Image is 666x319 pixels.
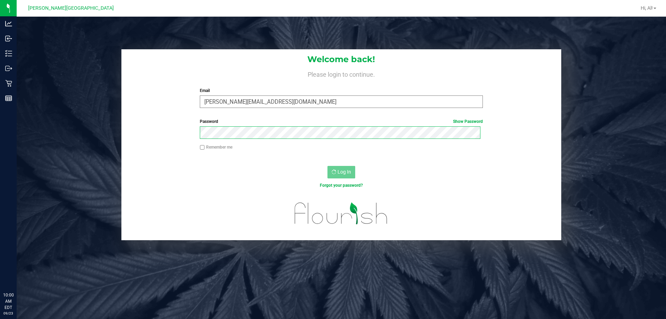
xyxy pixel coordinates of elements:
[286,196,396,231] img: flourish_logo.svg
[327,166,355,178] button: Log In
[121,55,561,64] h1: Welcome back!
[3,292,14,311] p: 10:00 AM EDT
[200,144,232,150] label: Remember me
[320,183,363,188] a: Forgot your password?
[200,87,483,94] label: Email
[121,69,561,78] h4: Please login to continue.
[453,119,483,124] a: Show Password
[5,65,12,72] inline-svg: Outbound
[200,145,205,150] input: Remember me
[200,119,218,124] span: Password
[28,5,114,11] span: [PERSON_NAME][GEOGRAPHIC_DATA]
[3,311,14,316] p: 09/23
[338,169,351,175] span: Log In
[5,50,12,57] inline-svg: Inventory
[5,20,12,27] inline-svg: Analytics
[641,5,653,11] span: Hi, Al!
[5,95,12,102] inline-svg: Reports
[5,35,12,42] inline-svg: Inbound
[5,80,12,87] inline-svg: Retail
